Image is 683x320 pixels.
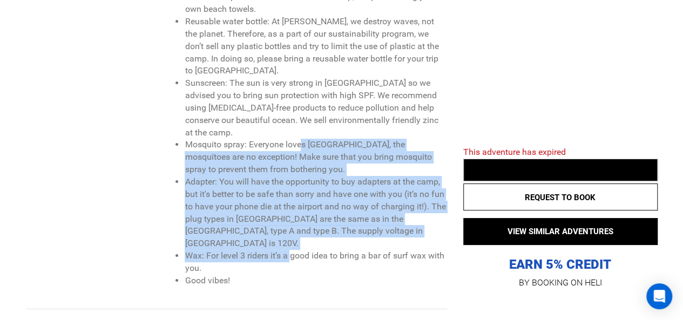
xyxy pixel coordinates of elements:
li: Wax: For level 3 riders it’s a good idea to bring a bar of surf wax with you. [185,250,447,275]
p: BY BOOKING ON HELI [463,275,658,290]
div: Open Intercom Messenger [646,283,672,309]
li: Reusable water bottle: At [PERSON_NAME], we destroy waves, not the planet. Therefore, as a part o... [185,16,447,77]
button: VIEW SIMILAR ADVENTURES [463,218,658,245]
li: Good vibes! [185,275,447,287]
button: REQUEST TO BOOK [463,183,658,210]
span: This adventure has expired [463,147,566,157]
li: Mosquito spray: Everyone loves [GEOGRAPHIC_DATA], the mosquitoes are no exception! Make sure that... [185,139,447,176]
li: Adapter: You will have the opportunity to buy adapters at the camp, but it's better to be safe th... [185,176,447,250]
li: Sunscreen: The sun is very strong in [GEOGRAPHIC_DATA] so we advised you to bring sun protection ... [185,77,447,139]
